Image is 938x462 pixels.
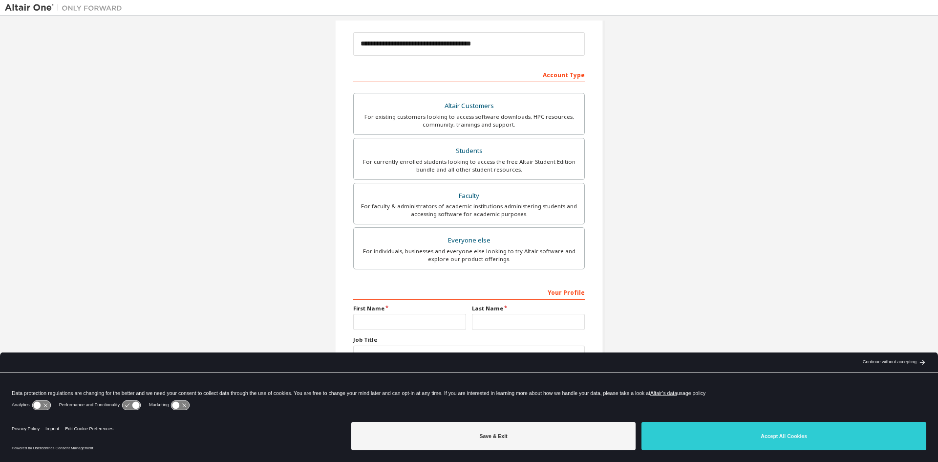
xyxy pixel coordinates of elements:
div: Account Type [353,66,585,82]
div: For individuals, businesses and everyone else looking to try Altair software and explore our prod... [360,247,578,263]
div: For currently enrolled students looking to access the free Altair Student Edition bundle and all ... [360,158,578,174]
div: Faculty [360,189,578,203]
img: Altair One [5,3,127,13]
label: First Name [353,305,466,312]
div: Everyone else [360,234,578,247]
div: For existing customers looking to access software downloads, HPC resources, community, trainings ... [360,113,578,129]
label: Job Title [353,336,585,344]
div: Your Profile [353,284,585,300]
div: Altair Customers [360,99,578,113]
div: For faculty & administrators of academic institutions administering students and accessing softwa... [360,202,578,218]
label: Last Name [472,305,585,312]
div: Students [360,144,578,158]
